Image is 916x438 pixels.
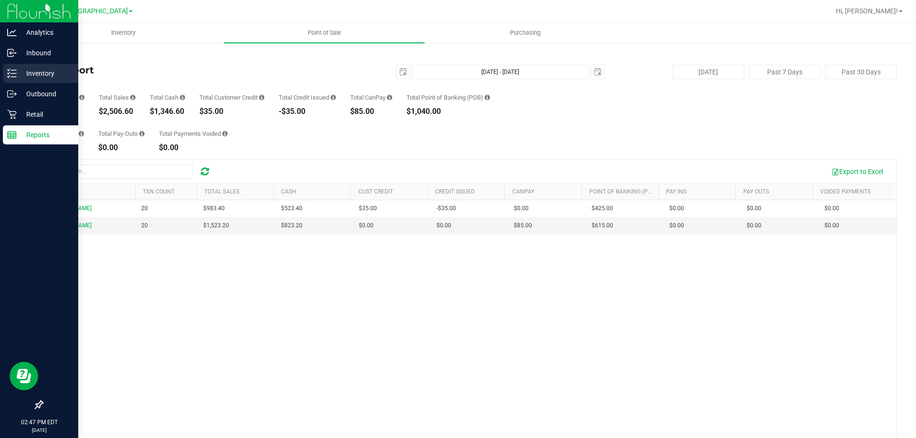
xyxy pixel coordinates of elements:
div: $0.00 [159,144,228,152]
span: $823.20 [281,221,302,230]
i: Sum of all successful, non-voided payment transaction amounts using CanPay (as well as manual Can... [387,94,392,101]
div: -$35.00 [279,108,336,115]
input: Search... [50,164,193,179]
div: Total Payments Voided [159,131,228,137]
a: Pay Outs [743,188,769,195]
span: select [591,65,604,79]
p: Analytics [17,27,74,38]
i: Sum of all successful, non-voided payment transaction amounts (excluding tips and transaction fee... [130,94,135,101]
button: Export to Excel [825,163,889,180]
inline-svg: Inbound [7,48,17,58]
div: Total Cash [150,94,185,101]
i: Count of all successful payment transactions, possibly including voids, refunds, and cash-back fr... [79,94,84,101]
span: [GEOGRAPHIC_DATA] [62,7,128,15]
span: $0.00 [359,221,374,230]
p: Inventory [17,68,74,79]
button: [DATE] [673,65,744,79]
span: $0.00 [824,204,839,213]
a: Point of Banking (POB) [589,188,657,195]
a: Purchasing [425,23,625,43]
div: Total Customer Credit [199,94,264,101]
span: $0.00 [747,204,761,213]
p: Retail [17,109,74,120]
a: Cash [281,188,296,195]
div: Total Point of Banking (POB) [406,94,490,101]
p: 02:47 PM EDT [4,418,74,427]
span: 20 [141,221,148,230]
span: Inventory [98,29,148,37]
div: Total Pay-Outs [98,131,145,137]
a: Total Sales [204,188,239,195]
span: $85.00 [514,221,532,230]
span: $425.00 [592,204,613,213]
span: 20 [141,204,148,213]
span: $0.00 [437,221,451,230]
p: Outbound [17,88,74,100]
button: Past 30 Days [825,65,897,79]
i: Sum of all voided payment transaction amounts (excluding tips and transaction fees) within the da... [222,131,228,137]
h4: Till Report [42,65,327,75]
div: $1,346.60 [150,108,185,115]
div: $2,506.60 [99,108,135,115]
span: select [396,65,410,79]
span: Point of Sale [295,29,354,37]
div: $35.00 [199,108,264,115]
span: $615.00 [592,221,613,230]
i: Sum of all successful, non-voided payment transaction amounts using account credit as the payment... [259,94,264,101]
a: CanPay [512,188,534,195]
span: $0.00 [514,204,529,213]
span: Hi, [PERSON_NAME]! [836,7,898,15]
span: $35.00 [359,204,377,213]
span: $0.00 [669,221,684,230]
a: Point of Sale [224,23,425,43]
span: $0.00 [824,221,839,230]
span: $983.40 [203,204,225,213]
span: $523.40 [281,204,302,213]
i: Sum of the successful, non-voided point-of-banking payment transaction amounts, both via payment ... [485,94,490,101]
inline-svg: Reports [7,130,17,140]
div: Total Credit Issued [279,94,336,101]
i: Sum of all cash pay-outs removed from tills within the date range. [139,131,145,137]
inline-svg: Outbound [7,89,17,99]
span: $0.00 [669,204,684,213]
i: Sum of all cash pay-ins added to tills within the date range. [79,131,84,137]
a: Inventory [23,23,224,43]
div: $1,040.00 [406,108,490,115]
div: Total CanPay [350,94,392,101]
div: $0.00 [98,144,145,152]
span: $1,523.20 [203,221,229,230]
inline-svg: Inventory [7,69,17,78]
p: Reports [17,129,74,141]
span: $0.00 [747,221,761,230]
i: Sum of all successful refund transaction amounts from purchase returns resulting in account credi... [331,94,336,101]
span: Purchasing [497,29,553,37]
p: Inbound [17,47,74,59]
inline-svg: Retail [7,110,17,119]
p: [DATE] [4,427,74,434]
a: TXN Count [143,188,175,195]
div: Total Sales [99,94,135,101]
button: Past 7 Days [749,65,821,79]
a: Pay Ins [666,188,687,195]
a: Credit Issued [435,188,475,195]
a: Voided Payments [820,188,871,195]
div: $85.00 [350,108,392,115]
a: Cust Credit [358,188,393,195]
i: Sum of all successful, non-voided cash payment transaction amounts (excluding tips and transactio... [180,94,185,101]
span: -$35.00 [437,204,456,213]
inline-svg: Analytics [7,28,17,37]
iframe: Resource center [10,362,38,390]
